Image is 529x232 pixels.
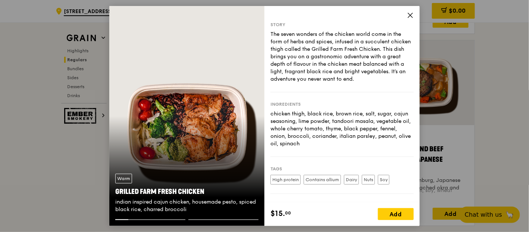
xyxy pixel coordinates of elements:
span: $15. [270,208,285,219]
div: Grilled Farm Fresh Chicken [115,186,259,197]
div: The seven wonders of the chicken world come in the form of herbs and spices, infused in a succule... [270,31,414,83]
label: Dairy [344,175,359,185]
div: indian inspired cajun chicken, housemade pesto, spiced black rice, charred broccoli [115,198,259,213]
div: Story [270,22,414,28]
div: Warm [115,174,132,183]
div: chicken thigh, black rice, brown rice, salt, sugar, cajun seasoning, lime powder, tandoori masala... [270,110,414,148]
label: High protein [270,175,301,185]
label: Contains allium [304,175,341,185]
label: Soy [378,175,389,185]
div: Tags [270,166,414,172]
div: Ingredients [270,101,414,107]
span: 00 [285,210,291,216]
div: Add [378,208,414,220]
label: Nuts [362,175,375,185]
